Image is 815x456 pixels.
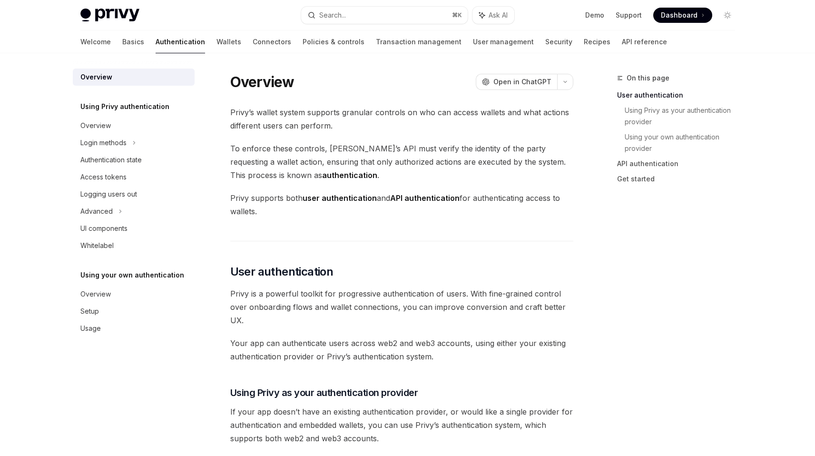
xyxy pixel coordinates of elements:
[625,103,743,129] a: Using Privy as your authentication provider
[253,30,291,53] a: Connectors
[230,106,573,132] span: Privy’s wallet system supports granular controls on who can access wallets and what actions diffe...
[617,171,743,187] a: Get started
[452,11,462,19] span: ⌘ K
[319,10,346,21] div: Search...
[80,101,169,112] h5: Using Privy authentication
[585,10,604,20] a: Demo
[80,154,142,166] div: Authentication state
[73,169,195,186] a: Access tokens
[80,30,111,53] a: Welcome
[303,30,364,53] a: Policies & controls
[322,170,377,180] strong: authentication
[216,30,241,53] a: Wallets
[627,72,669,84] span: On this page
[230,405,573,445] span: If your app doesn’t have an existing authentication provider, or would like a single provider for...
[80,71,112,83] div: Overview
[230,73,295,90] h1: Overview
[73,151,195,169] a: Authentication state
[80,120,111,131] div: Overview
[301,7,468,24] button: Search...⌘K
[230,191,573,218] span: Privy supports both and for authenticating access to wallets.
[617,156,743,171] a: API authentication
[493,77,551,87] span: Open in ChatGPT
[80,206,113,217] div: Advanced
[80,306,99,317] div: Setup
[653,8,712,23] a: Dashboard
[390,193,460,203] strong: API authentication
[617,88,743,103] a: User authentication
[80,223,128,234] div: UI components
[73,220,195,237] a: UI components
[622,30,667,53] a: API reference
[80,188,137,200] div: Logging users out
[230,287,573,327] span: Privy is a powerful toolkit for progressive authentication of users. With fine-grained control ov...
[156,30,205,53] a: Authentication
[472,7,514,24] button: Ask AI
[473,30,534,53] a: User management
[80,171,127,183] div: Access tokens
[230,337,573,363] span: Your app can authenticate users across web2 and web3 accounts, using either your existing authent...
[80,269,184,281] h5: Using your own authentication
[73,117,195,134] a: Overview
[616,10,642,20] a: Support
[230,264,334,279] span: User authentication
[73,69,195,86] a: Overview
[73,286,195,303] a: Overview
[625,129,743,156] a: Using your own authentication provider
[73,303,195,320] a: Setup
[489,10,508,20] span: Ask AI
[122,30,144,53] a: Basics
[545,30,572,53] a: Security
[661,10,697,20] span: Dashboard
[476,74,557,90] button: Open in ChatGPT
[720,8,735,23] button: Toggle dark mode
[80,137,127,149] div: Login methods
[73,186,195,203] a: Logging users out
[376,30,462,53] a: Transaction management
[230,386,418,399] span: Using Privy as your authentication provider
[303,193,377,203] strong: user authentication
[80,240,114,251] div: Whitelabel
[73,237,195,254] a: Whitelabel
[73,320,195,337] a: Usage
[80,288,111,300] div: Overview
[80,323,101,334] div: Usage
[230,142,573,182] span: To enforce these controls, [PERSON_NAME]’s API must verify the identity of the party requesting a...
[584,30,610,53] a: Recipes
[80,9,139,22] img: light logo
